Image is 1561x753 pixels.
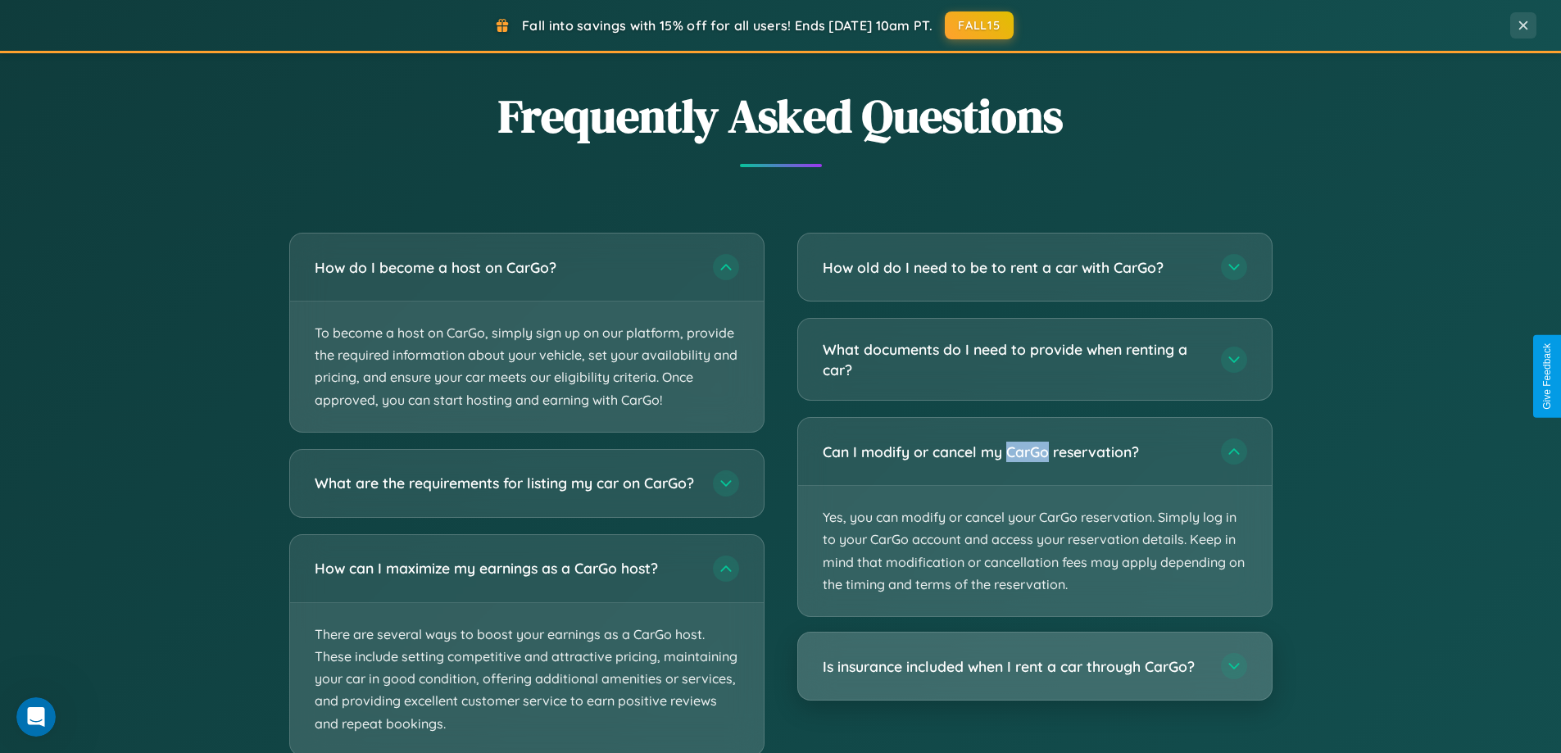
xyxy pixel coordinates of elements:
p: Yes, you can modify or cancel your CarGo reservation. Simply log in to your CarGo account and acc... [798,486,1272,616]
button: FALL15 [945,11,1014,39]
h2: Frequently Asked Questions [289,84,1273,147]
iframe: Intercom live chat [16,697,56,737]
h3: How old do I need to be to rent a car with CarGo? [823,257,1205,278]
h3: What are the requirements for listing my car on CarGo? [315,473,697,493]
div: Give Feedback [1541,343,1553,410]
h3: Can I modify or cancel my CarGo reservation? [823,442,1205,462]
h3: What documents do I need to provide when renting a car? [823,339,1205,379]
h3: Is insurance included when I rent a car through CarGo? [823,656,1205,677]
h3: How do I become a host on CarGo? [315,257,697,278]
h3: How can I maximize my earnings as a CarGo host? [315,558,697,578]
span: Fall into savings with 15% off for all users! Ends [DATE] 10am PT. [522,17,933,34]
p: To become a host on CarGo, simply sign up on our platform, provide the required information about... [290,302,764,432]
